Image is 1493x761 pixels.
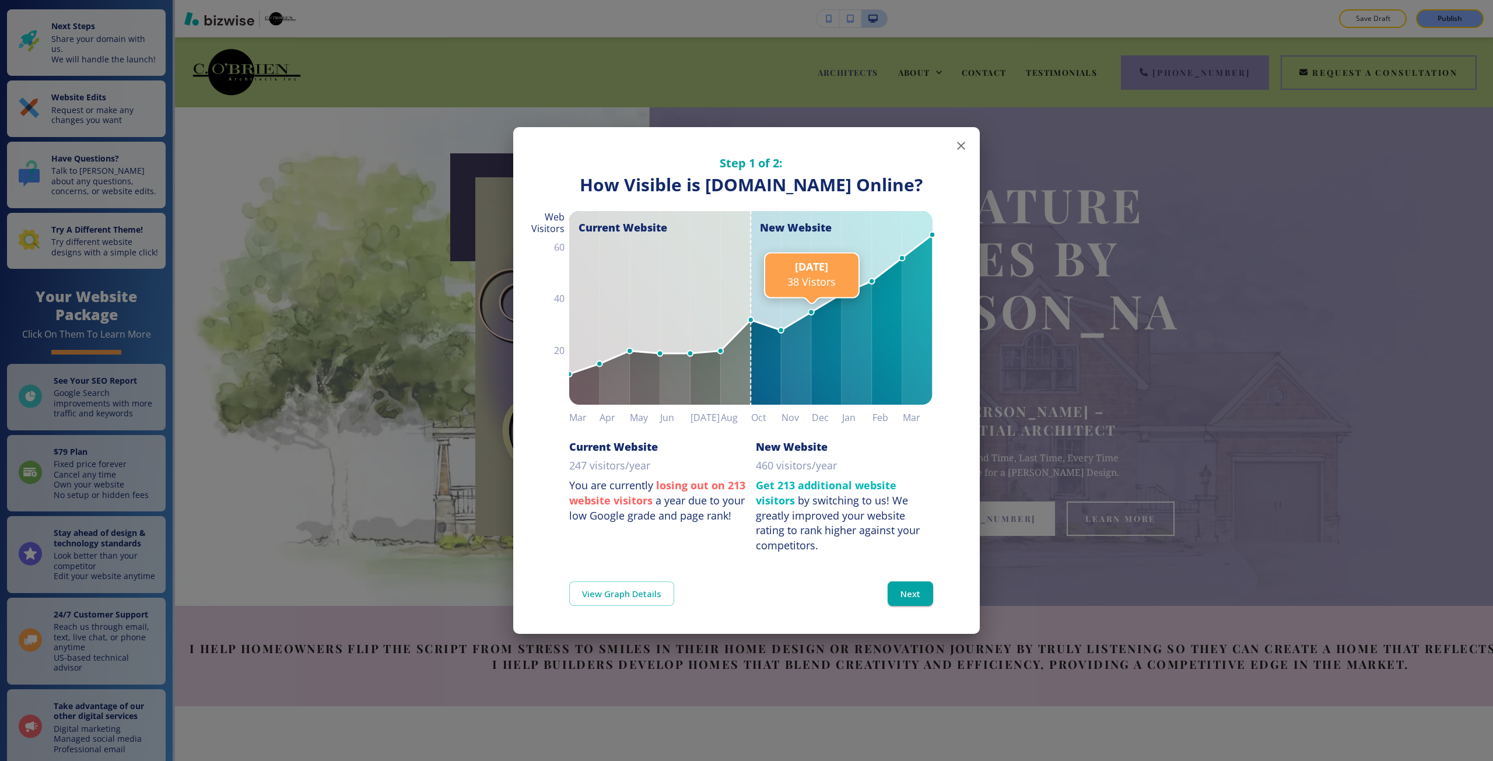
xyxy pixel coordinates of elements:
[756,478,896,507] strong: Get 213 additional website visitors
[756,493,920,552] div: We greatly improved your website rating to rank higher against your competitors.
[569,478,745,507] strong: losing out on 213 website visitors
[569,409,600,426] h6: Mar
[872,409,903,426] h6: Feb
[569,581,674,606] a: View Graph Details
[721,409,751,426] h6: Aug
[756,458,837,474] p: 460 visitors/year
[569,440,658,454] h6: Current Website
[842,409,872,426] h6: Jan
[903,409,933,426] h6: Mar
[630,409,660,426] h6: May
[600,409,630,426] h6: Apr
[660,409,691,426] h6: Jun
[756,440,828,454] h6: New Website
[569,458,650,474] p: 247 visitors/year
[691,409,721,426] h6: [DATE]
[756,478,933,553] p: by switching to us!
[781,409,812,426] h6: Nov
[888,581,933,606] button: Next
[812,409,842,426] h6: Dec
[751,409,781,426] h6: Oct
[569,478,746,523] p: You are currently a year due to your low Google grade and page rank!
